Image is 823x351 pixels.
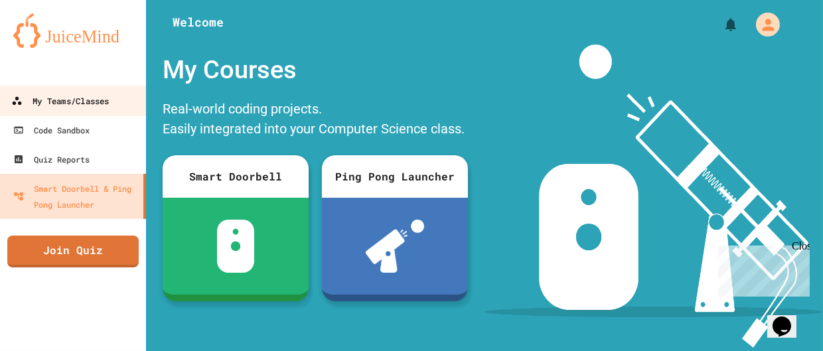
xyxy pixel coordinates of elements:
img: banner-image-my-projects.png [485,44,823,348]
div: Ping Pong Launcher [322,155,468,198]
div: My Notifications [698,13,742,36]
div: Code Sandbox [13,122,90,138]
div: My Account [742,9,783,40]
div: My Courses [156,44,475,96]
div: Chat with us now!Close [5,5,92,84]
img: sdb-white.svg [217,220,255,273]
div: Quiz Reports [13,151,90,167]
div: My Teams/Classes [11,93,109,109]
a: Join Quiz [7,236,139,267]
img: ppl-with-ball.png [366,220,425,273]
iframe: chat widget [767,298,810,338]
div: Smart Doorbell & Ping Pong Launcher [13,180,138,212]
img: logo-orange.svg [13,13,133,48]
div: Real-world coding projects. Easily integrated into your Computer Science class. [156,96,475,145]
div: Smart Doorbell [163,155,309,198]
iframe: chat widget [713,240,810,297]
